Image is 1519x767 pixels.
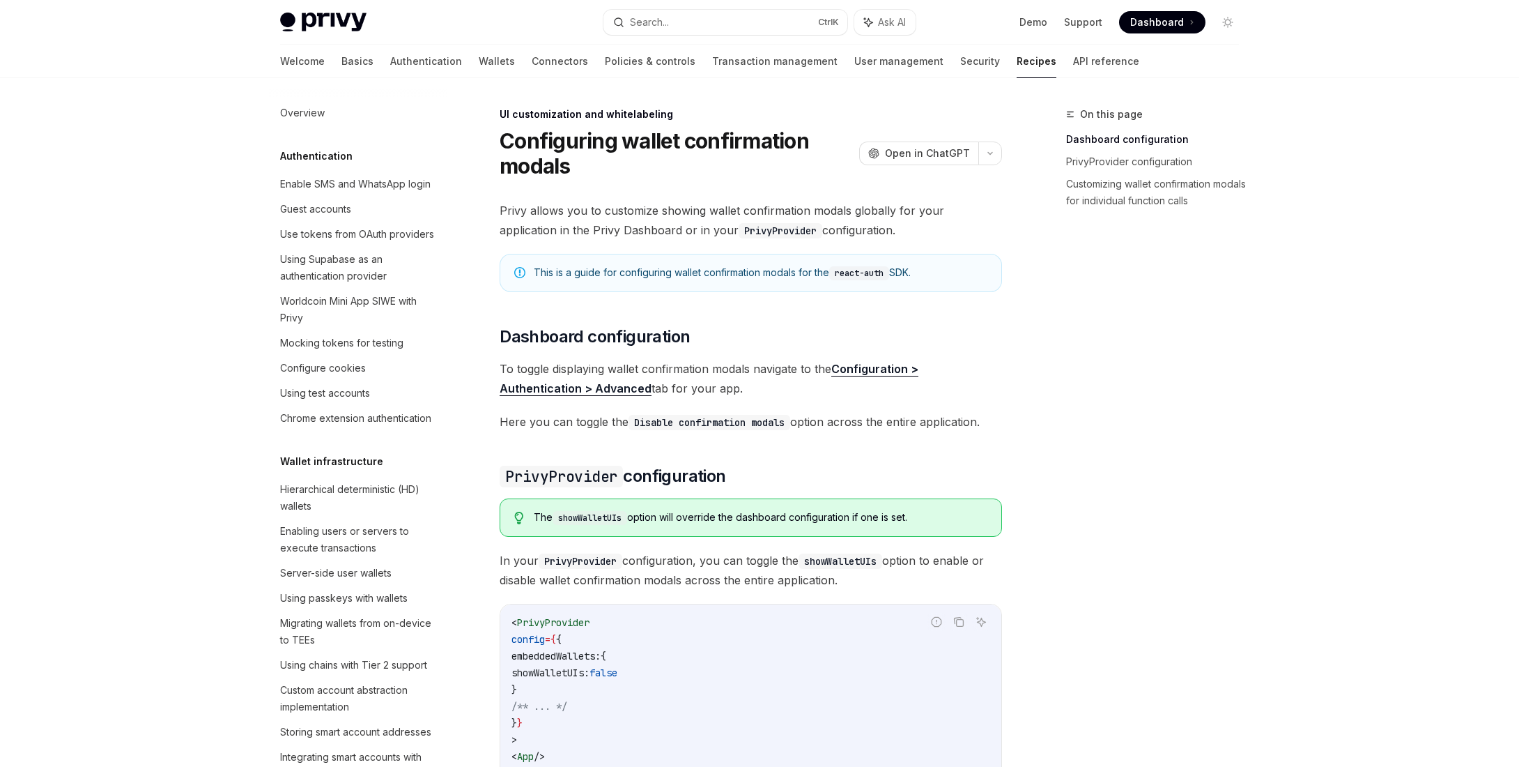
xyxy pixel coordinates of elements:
[601,650,606,662] span: {
[500,466,623,487] code: PrivyProvider
[269,356,447,381] a: Configure cookies
[500,551,1002,590] span: In your configuration, you can toggle the option to enable or disable wallet confirmation modals ...
[500,201,1002,240] span: Privy allows you to customize showing wallet confirmation modals globally for your application in...
[511,734,517,746] span: >
[829,266,889,280] code: react-auth
[280,201,351,218] div: Guest accounts
[280,13,367,32] img: light logo
[280,360,366,377] div: Configure cookies
[854,45,943,78] a: User management
[589,667,617,679] span: false
[390,45,462,78] a: Authentication
[960,45,1000,78] a: Security
[269,519,447,561] a: Enabling users or servers to execute transactions
[1017,45,1056,78] a: Recipes
[269,406,447,431] a: Chrome extension authentication
[269,678,447,720] a: Custom account abstraction implementation
[280,565,392,582] div: Server-side user wallets
[556,633,562,646] span: {
[280,523,439,556] div: Enabling users or servers to execute transactions
[269,331,447,356] a: Mocking tokens for testing
[280,453,383,470] h5: Wallet infrastructure
[550,633,556,646] span: {
[280,293,439,326] div: Worldcoin Mini App SIWE with Privy
[534,510,987,525] div: The option will override the dashboard configuration if one is set.
[280,226,434,243] div: Use tokens from OAuth providers
[511,633,545,646] span: config
[511,667,589,679] span: showWalletUIs:
[280,148,353,165] h5: Authentication
[269,289,447,331] a: Worldcoin Mini App SIWE with Privy
[269,611,447,653] a: Migrating wallets from on-device to TEEs
[1019,15,1047,29] a: Demo
[1073,45,1139,78] a: API reference
[280,410,431,427] div: Chrome extension authentication
[269,172,447,197] a: Enable SMS and WhatsApp login
[511,616,517,629] span: <
[269,381,447,406] a: Using test accounts
[630,14,669,31] div: Search...
[280,657,427,674] div: Using chains with Tier 2 support
[269,222,447,247] a: Use tokens from OAuth providers
[511,750,517,763] span: <
[1066,151,1250,173] a: PrivyProvider configuration
[553,511,627,525] code: showWalletUIs
[854,10,916,35] button: Ask AI
[517,616,589,629] span: PrivyProvider
[269,720,447,745] a: Storing smart account addresses
[269,197,447,222] a: Guest accounts
[280,590,408,607] div: Using passkeys with wallets
[1130,15,1184,29] span: Dashboard
[500,107,1002,121] div: UI customization and whitelabeling
[514,512,524,524] svg: Tip
[799,554,882,569] code: showWalletUIs
[500,128,854,179] h1: Configuring wallet confirmation modals
[280,176,431,192] div: Enable SMS and WhatsApp login
[1064,15,1102,29] a: Support
[605,45,695,78] a: Policies & controls
[517,717,523,729] span: }
[280,615,439,648] div: Migrating wallets from on-device to TEEs
[280,105,325,121] div: Overview
[859,142,978,165] button: Open in ChatGPT
[534,750,545,763] span: />
[479,45,515,78] a: Wallets
[539,554,622,569] code: PrivyProvider
[885,146,970,160] span: Open in ChatGPT
[517,750,534,763] span: App
[280,481,439,515] div: Hierarchical deterministic (HD) wallets
[269,653,447,678] a: Using chains with Tier 2 support
[878,15,906,29] span: Ask AI
[1066,128,1250,151] a: Dashboard configuration
[280,385,370,402] div: Using test accounts
[534,266,987,280] div: This is a guide for configuring wallet confirmation modals for the SDK.
[269,477,447,519] a: Hierarchical deterministic (HD) wallets
[1080,106,1143,123] span: On this page
[269,586,447,611] a: Using passkeys with wallets
[603,10,847,35] button: Search...CtrlK
[972,613,990,631] button: Ask AI
[1066,173,1250,212] a: Customizing wallet confirmation modals for individual function calls
[500,359,1002,398] span: To toggle displaying wallet confirmation modals navigate to the tab for your app.
[269,247,447,289] a: Using Supabase as an authentication provider
[280,335,403,351] div: Mocking tokens for testing
[950,613,968,631] button: Copy the contents from the code block
[500,326,690,348] span: Dashboard configuration
[739,223,822,238] code: PrivyProvider
[514,267,525,278] svg: Note
[629,415,790,430] code: Disable confirmation modals
[500,465,725,487] span: configuration
[280,724,431,741] div: Storing smart account addresses
[1119,11,1205,33] a: Dashboard
[511,650,601,662] span: embeddedWallets:
[818,17,839,28] span: Ctrl K
[511,683,517,696] span: }
[712,45,838,78] a: Transaction management
[341,45,373,78] a: Basics
[280,251,439,284] div: Using Supabase as an authentication provider
[511,717,517,729] span: }
[927,613,946,631] button: Report incorrect code
[532,45,588,78] a: Connectors
[545,633,550,646] span: =
[500,412,1002,432] span: Here you can toggle the option across the entire application.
